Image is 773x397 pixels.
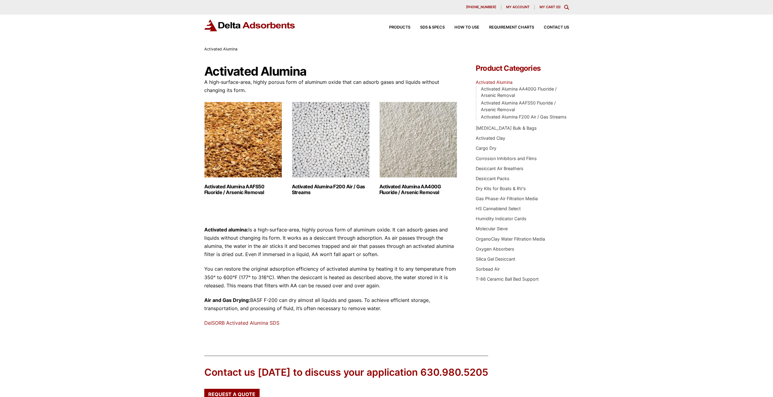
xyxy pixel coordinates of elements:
[476,80,512,85] a: Activated Alumina
[476,216,526,221] a: Humidity Indicator Cards
[540,5,561,9] a: My Cart (0)
[292,184,370,195] h2: Activated Alumina F200 Air / Gas Streams
[420,26,445,29] span: SDS & SPECS
[204,78,458,94] p: A high-surface-area, highly porous form of aluminum oxide that can adsorb gases and liquids witho...
[204,47,237,51] span: Activated Alumina
[410,26,445,29] a: SDS & SPECS
[476,246,514,252] a: Oxygen Absorbers
[204,226,458,259] p: Is a high-surface-area, highly porous form of aluminum oxide. It can adsorb gases and liquids wit...
[204,102,282,195] a: Visit product category Activated Alumina AAFS50 Fluoride / Arsenic Removal
[204,366,488,379] div: Contact us [DATE] to discuss your application 630.980.5205
[208,392,255,397] span: Request a Quote
[204,296,458,313] p: BASF F-200 can dry almost all liquids and gases. To achieve efficient storage, transportation, an...
[476,125,537,131] a: [MEDICAL_DATA] Bulk & Bags
[476,206,521,211] a: HS Cannablend Select
[476,135,505,141] a: Activated Clay
[501,5,535,10] a: My account
[476,176,509,181] a: Desiccant Packs
[204,265,458,290] p: You can restore the original adsorption efficiency of activated alumina by heating it to any temp...
[292,102,370,195] a: Visit product category Activated Alumina F200 Air / Gas Streams
[476,65,569,72] h4: Product Categories
[476,196,538,201] a: Gas Phase-Air Filtration Media
[476,276,539,282] a: T-86 Ceramic Ball Bed Support
[379,102,457,178] img: Activated Alumina AA400G Fluoride / Arsenic Removal
[476,186,526,191] a: Dry Kits for Boats & RV's
[476,266,500,272] a: Sorbead Air
[479,26,534,29] a: Requirement Charts
[454,26,479,29] span: How to Use
[204,65,458,78] h1: Activated Alumina
[379,26,410,29] a: Products
[476,156,537,161] a: Corrosion Inhibitors and Films
[379,184,457,195] h2: Activated Alumina AA400G Fluoride / Arsenic Removal
[481,114,567,119] a: Activated Alumina F200 Air / Gas Streams
[544,26,569,29] span: Contact Us
[534,26,569,29] a: Contact Us
[204,297,250,303] strong: Air and Gas Drying:
[204,320,279,326] a: DelSORB Activated Alumina SDS
[292,102,370,178] img: Activated Alumina F200 Air / Gas Streams
[476,166,523,171] a: Desiccant Air Breathers
[204,19,295,31] img: Delta Adsorbents
[506,5,530,9] span: My account
[481,86,557,98] a: Activated Alumina AA400G Fluoride / Arsenic Removal
[204,102,282,178] img: Activated Alumina AAFS50 Fluoride / Arsenic Removal
[557,5,559,9] span: 0
[476,236,545,241] a: OrganoClay Water Filtration Media
[466,5,496,9] span: [PHONE_NUMBER]
[204,227,248,233] strong: Activated alumina:
[461,5,501,10] a: [PHONE_NUMBER]
[389,26,410,29] span: Products
[481,100,556,112] a: Activated Alumina AAFS50 Fluoride / Arsenic Removal
[489,26,534,29] span: Requirement Charts
[564,5,569,10] div: Toggle Modal Content
[476,145,496,151] a: Cargo Dry
[379,102,457,195] a: Visit product category Activated Alumina AA400G Fluoride / Arsenic Removal
[476,226,508,231] a: Molecular Sieve
[476,256,515,262] a: Silica Gel Desiccant
[445,26,479,29] a: How to Use
[204,184,282,195] h2: Activated Alumina AAFS50 Fluoride / Arsenic Removal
